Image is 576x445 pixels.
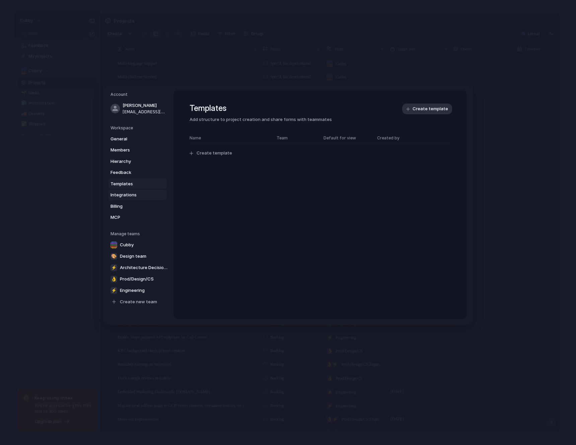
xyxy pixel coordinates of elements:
span: Create template [413,106,448,113]
a: ⚡Architecture Decision Records [109,262,170,273]
span: Feedback [111,169,153,176]
a: Billing [109,201,167,212]
div: 🎨 [111,253,117,260]
a: Members [109,145,167,155]
div: ⚡ [111,287,117,294]
h1: Templates [190,102,451,114]
a: Hierarchy [109,156,167,167]
a: Integrations [109,190,167,200]
a: [PERSON_NAME][EMAIL_ADDRESS][DOMAIN_NAME] [109,100,167,117]
a: 🎨Design team [109,251,170,262]
button: Create template [402,104,452,114]
a: Cubby [109,240,170,250]
span: Engineering [120,287,145,294]
span: Hierarchy [111,158,153,165]
span: Templates [111,181,153,187]
span: General [111,136,153,142]
span: Members [111,147,153,153]
a: 👌Prod/Design/CS [109,274,170,284]
span: Created by [377,135,400,141]
h5: Workspace [111,125,167,131]
span: Team [277,135,317,141]
a: Templates [109,179,167,189]
span: Name [190,135,270,141]
a: General [109,134,167,144]
a: Feedback [109,167,167,178]
span: Add structure to project creation and share forms with teammates [190,116,451,123]
span: [EMAIL_ADDRESS][DOMAIN_NAME] [123,109,165,115]
button: Create template [186,147,455,160]
span: Default for view [323,135,356,141]
h5: Manage teams [111,231,167,237]
div: ⚡ [111,264,117,271]
span: [PERSON_NAME] [123,102,165,109]
a: Create new team [109,297,170,307]
a: MCP [109,212,167,223]
span: Design team [120,253,146,260]
span: Create new team [120,299,157,305]
div: 👌 [111,276,117,282]
span: Create template [197,150,232,157]
span: Billing [111,203,153,210]
a: ⚡Engineering [109,285,170,296]
span: MCP [111,214,153,221]
h5: Account [111,91,167,98]
span: Prod/Design/CS [120,276,154,282]
span: Integrations [111,192,153,198]
span: Architecture Decision Records [120,264,168,271]
span: Cubby [120,242,134,248]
